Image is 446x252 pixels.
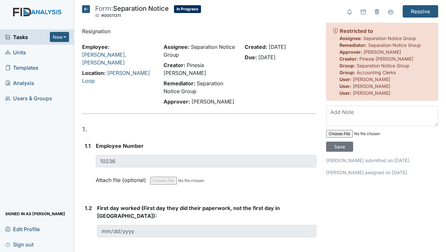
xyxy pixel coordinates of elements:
span: Employee Number [96,143,144,149]
p: [PERSON_NAME] assigned on [DATE]. [326,169,438,176]
strong: User: [339,83,352,89]
span: [PERSON_NAME] [353,77,390,82]
span: Sign out [5,239,34,249]
strong: Restricted to [340,28,373,34]
strong: User: [339,77,352,82]
span: Separation Notice Group [164,44,235,58]
strong: Remediator: [339,42,367,48]
strong: Created: [245,44,267,50]
p: Resignation [82,27,316,35]
span: Form: [95,5,113,12]
a: [PERSON_NAME], [PERSON_NAME] [82,51,126,66]
input: Resolve [403,5,438,18]
p: [PERSON_NAME] submitted on [DATE]. [326,157,438,164]
div: Separation Notice [95,5,169,20]
span: Users & Groups [5,93,52,103]
label: 1.1 [85,142,91,150]
span: Pinesia [PERSON_NAME] [359,56,413,62]
strong: Location: [82,70,106,76]
span: Accounting Clerks [357,70,396,75]
strong: Remediator: [164,80,195,87]
span: Signed in as [PERSON_NAME] [5,209,65,219]
span: [PERSON_NAME] [353,83,390,89]
span: First day worked (First day they did their paperwork, not the first day in [GEOGRAPHIC_DATA]): [97,205,280,219]
a: [PERSON_NAME] Loop [82,70,150,84]
strong: Creator: [164,62,185,68]
h1: 1. [82,124,316,134]
strong: Assignee: [339,35,362,41]
span: [PERSON_NAME] [192,98,234,105]
label: 1.2 [85,204,92,212]
input: Save [326,142,353,152]
strong: Employee: [82,44,109,50]
span: ID: [95,13,100,18]
strong: Approver: [164,98,190,105]
strong: Creator: [339,56,358,62]
span: [PERSON_NAME] [353,90,390,96]
strong: Assignee: [164,44,189,50]
strong: User: [339,90,352,96]
span: #00011311 [101,13,121,18]
span: Templates [5,63,38,73]
strong: Approver: [339,49,362,55]
span: Separation Notice Group [357,63,410,68]
span: Separation Notice Group [368,42,421,48]
strong: Group: [339,70,355,75]
label: Attach file (optional) [96,173,149,184]
span: Separation Notice Group [363,35,416,41]
span: Units [5,47,26,57]
span: Analysis [5,78,34,88]
strong: Group: [339,63,355,68]
span: Edit Profile [5,224,40,234]
span: [PERSON_NAME] [364,49,401,55]
strong: Due: [245,54,257,61]
span: In Progress [174,5,201,13]
a: Tasks [5,33,50,41]
span: [DATE] [269,44,286,50]
button: New [50,32,69,42]
span: [DATE] [258,54,276,61]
